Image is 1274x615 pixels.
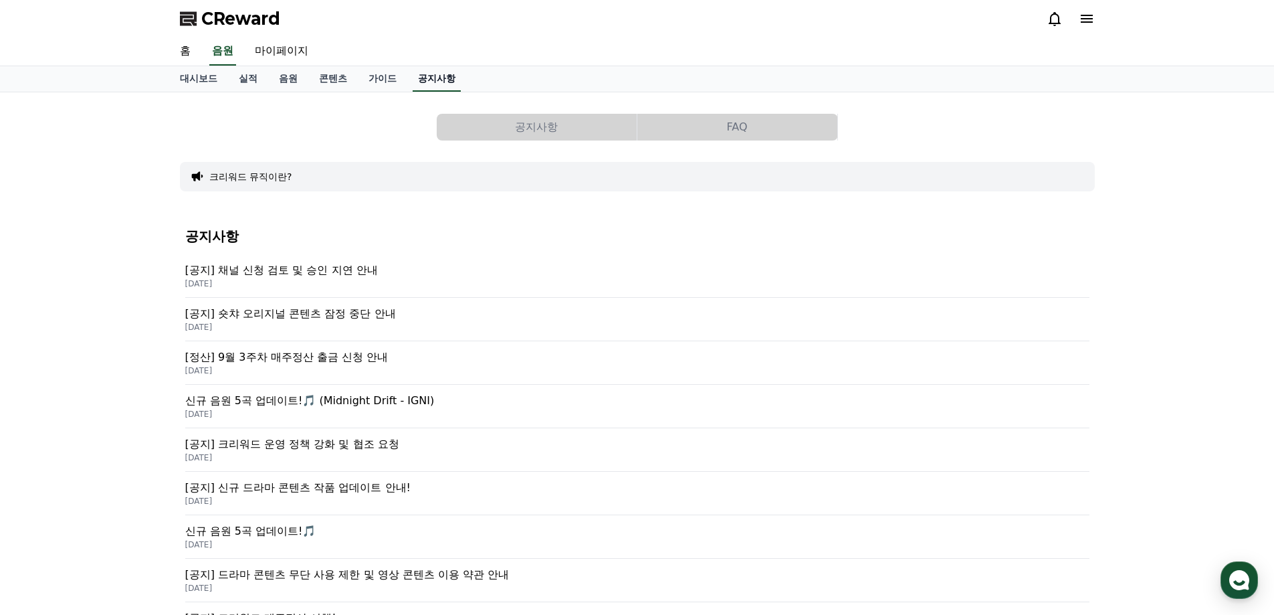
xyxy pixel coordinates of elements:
[185,559,1089,602] a: [공지] 드라마 콘텐츠 무단 사용 제한 및 영상 콘텐츠 이용 약관 안내 [DATE]
[185,385,1089,428] a: 신규 음원 5곡 업데이트!🎵 (Midnight Drift - IGNI) [DATE]
[201,8,280,29] span: CReward
[228,66,268,92] a: 실적
[637,114,838,141] a: FAQ
[185,452,1089,463] p: [DATE]
[185,393,1089,409] p: 신규 음원 5곡 업데이트!🎵 (Midnight Drift - IGNI)
[209,37,236,66] a: 음원
[185,567,1089,583] p: [공지] 드라마 콘텐츠 무단 사용 제한 및 영상 콘텐츠 이용 약관 안내
[185,229,1089,244] h4: 공지사항
[308,66,358,92] a: 콘텐츠
[185,365,1089,376] p: [DATE]
[185,298,1089,341] a: [공지] 숏챠 오리지널 콘텐츠 잠정 중단 안내 [DATE]
[413,66,461,92] a: 공지사항
[185,262,1089,278] p: [공지] 채널 신청 검토 및 승인 지연 안내
[185,436,1089,452] p: [공지] 크리워드 운영 정책 강화 및 협조 요청
[180,8,280,29] a: CReward
[185,322,1089,333] p: [DATE]
[185,539,1089,550] p: [DATE]
[42,444,50,455] span: 홈
[209,170,292,183] button: 크리워드 뮤직이란?
[185,341,1089,385] a: [정산] 9월 3주차 매주정산 출금 신청 안내 [DATE]
[185,496,1089,507] p: [DATE]
[169,66,228,92] a: 대시보드
[637,114,837,141] button: FAQ
[185,515,1089,559] a: 신규 음원 5곡 업데이트!🎵 [DATE]
[4,424,88,458] a: 홈
[244,37,319,66] a: 마이페이지
[185,306,1089,322] p: [공지] 숏챠 오리지널 콘텐츠 잠정 중단 안내
[88,424,173,458] a: 대화
[185,583,1089,594] p: [DATE]
[185,278,1089,289] p: [DATE]
[169,37,201,66] a: 홈
[185,349,1089,365] p: [정산] 9월 3주차 매주정산 출금 신청 안내
[437,114,637,141] button: 공지사항
[185,472,1089,515] a: [공지] 신규 드라마 콘텐츠 작품 업데이트 안내! [DATE]
[173,424,257,458] a: 설정
[185,480,1089,496] p: [공지] 신규 드라마 콘텐츠 작품 업데이트 안내!
[268,66,308,92] a: 음원
[185,428,1089,472] a: [공지] 크리워드 운영 정책 강화 및 협조 요청 [DATE]
[185,254,1089,298] a: [공지] 채널 신청 검토 및 승인 지연 안내 [DATE]
[358,66,407,92] a: 가이드
[185,523,1089,539] p: 신규 음원 5곡 업데이트!🎵
[207,444,223,455] span: 설정
[122,445,138,456] span: 대화
[185,409,1089,420] p: [DATE]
